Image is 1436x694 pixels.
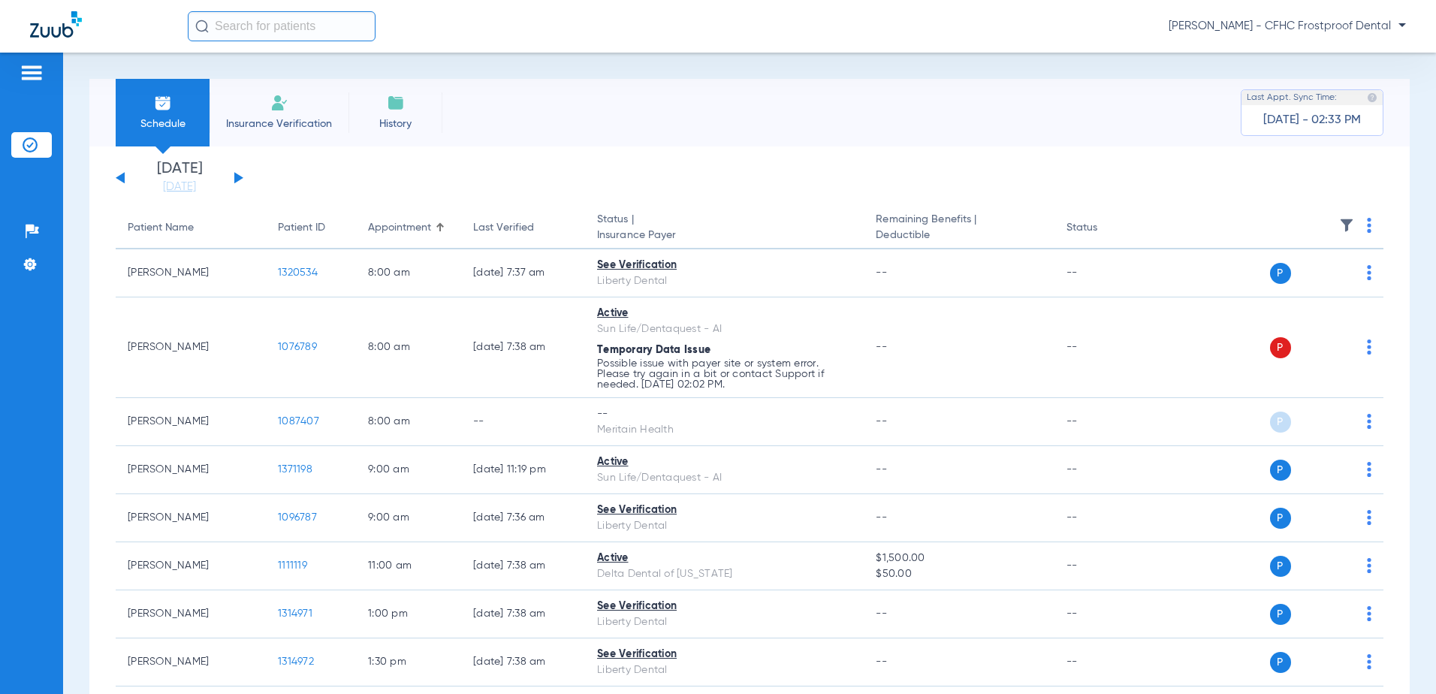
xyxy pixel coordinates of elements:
[1054,590,1156,638] td: --
[1054,249,1156,297] td: --
[270,94,288,112] img: Manual Insurance Verification
[876,416,887,427] span: --
[1367,558,1371,573] img: group-dot-blue.svg
[116,638,266,686] td: [PERSON_NAME]
[278,608,312,619] span: 1314971
[368,220,431,236] div: Appointment
[473,220,573,236] div: Last Verified
[1367,414,1371,429] img: group-dot-blue.svg
[461,398,585,446] td: --
[116,297,266,398] td: [PERSON_NAME]
[461,590,585,638] td: [DATE] 7:38 AM
[597,406,852,422] div: --
[597,502,852,518] div: See Verification
[1367,510,1371,525] img: group-dot-blue.svg
[876,464,887,475] span: --
[876,228,1042,243] span: Deductible
[278,220,344,236] div: Patient ID
[116,494,266,542] td: [PERSON_NAME]
[221,116,337,131] span: Insurance Verification
[278,464,312,475] span: 1371198
[461,542,585,590] td: [DATE] 7:38 AM
[1054,542,1156,590] td: --
[356,249,461,297] td: 8:00 AM
[1270,412,1291,433] span: P
[20,64,44,82] img: hamburger-icon
[876,551,1042,566] span: $1,500.00
[461,494,585,542] td: [DATE] 7:36 AM
[597,273,852,289] div: Liberty Dental
[876,608,887,619] span: --
[461,638,585,686] td: [DATE] 7:38 AM
[127,116,198,131] span: Schedule
[1054,446,1156,494] td: --
[597,566,852,582] div: Delta Dental of [US_STATE]
[1270,508,1291,529] span: P
[597,647,852,662] div: See Verification
[461,297,585,398] td: [DATE] 7:38 AM
[1247,90,1337,105] span: Last Appt. Sync Time:
[116,542,266,590] td: [PERSON_NAME]
[1367,606,1371,621] img: group-dot-blue.svg
[585,207,864,249] th: Status |
[1054,494,1156,542] td: --
[597,470,852,486] div: Sun Life/Dentaquest - AI
[1339,218,1354,233] img: filter.svg
[597,258,852,273] div: See Verification
[387,94,405,112] img: History
[1054,297,1156,398] td: --
[1054,398,1156,446] td: --
[876,512,887,523] span: --
[278,267,318,278] span: 1320534
[1367,462,1371,477] img: group-dot-blue.svg
[278,512,317,523] span: 1096787
[356,542,461,590] td: 11:00 AM
[461,249,585,297] td: [DATE] 7:37 AM
[356,494,461,542] td: 9:00 AM
[1169,19,1406,34] span: [PERSON_NAME] - CFHC Frostproof Dental
[30,11,82,38] img: Zuub Logo
[876,342,887,352] span: --
[134,161,225,195] li: [DATE]
[597,306,852,321] div: Active
[1270,556,1291,577] span: P
[597,321,852,337] div: Sun Life/Dentaquest - AI
[597,345,710,355] span: Temporary Data Issue
[473,220,534,236] div: Last Verified
[864,207,1054,249] th: Remaining Benefits |
[368,220,449,236] div: Appointment
[116,249,266,297] td: [PERSON_NAME]
[1270,652,1291,673] span: P
[876,267,887,278] span: --
[597,599,852,614] div: See Verification
[356,297,461,398] td: 8:00 AM
[154,94,172,112] img: Schedule
[1361,622,1436,694] iframe: Chat Widget
[597,662,852,678] div: Liberty Dental
[278,416,319,427] span: 1087407
[278,342,317,352] span: 1076789
[597,228,852,243] span: Insurance Payer
[461,446,585,494] td: [DATE] 11:19 PM
[876,566,1042,582] span: $50.00
[356,590,461,638] td: 1:00 PM
[356,446,461,494] td: 9:00 AM
[597,454,852,470] div: Active
[597,422,852,438] div: Meritain Health
[1367,218,1371,233] img: group-dot-blue.svg
[195,20,209,33] img: Search Icon
[1054,207,1156,249] th: Status
[128,220,254,236] div: Patient Name
[1270,460,1291,481] span: P
[128,220,194,236] div: Patient Name
[1367,265,1371,280] img: group-dot-blue.svg
[278,560,307,571] span: 1111119
[188,11,376,41] input: Search for patients
[1270,337,1291,358] span: P
[597,551,852,566] div: Active
[1367,339,1371,355] img: group-dot-blue.svg
[278,220,325,236] div: Patient ID
[356,638,461,686] td: 1:30 PM
[116,446,266,494] td: [PERSON_NAME]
